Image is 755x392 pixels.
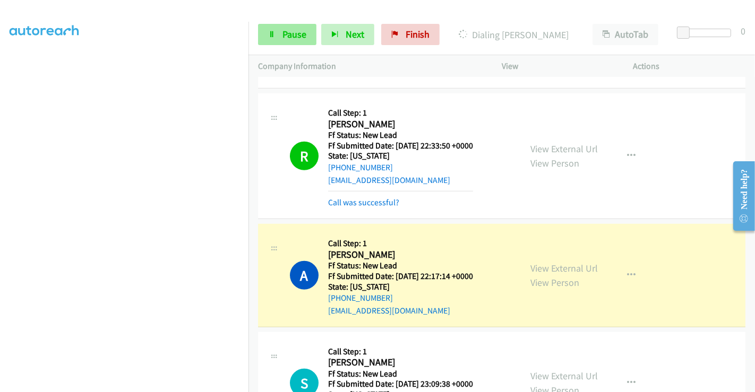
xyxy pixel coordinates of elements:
[502,60,614,73] p: View
[530,157,579,169] a: View Person
[454,28,573,42] p: Dialing [PERSON_NAME]
[321,24,374,45] button: Next
[725,154,755,238] iframe: Resource Center
[328,271,473,282] h5: Ff Submitted Date: [DATE] 22:17:14 +0000
[328,141,473,151] h5: Ff Submitted Date: [DATE] 22:33:50 +0000
[328,293,393,303] a: [PHONE_NUMBER]
[290,142,319,170] h1: R
[346,28,364,40] span: Next
[328,356,473,369] h2: [PERSON_NAME]
[593,24,658,45] button: AutoTab
[328,282,473,292] h5: State: [US_STATE]
[328,306,450,316] a: [EMAIL_ADDRESS][DOMAIN_NAME]
[406,28,430,40] span: Finish
[741,24,745,38] div: 0
[328,118,473,130] h2: [PERSON_NAME]
[530,370,598,382] a: View External Url
[328,249,473,261] h2: [PERSON_NAME]
[530,143,598,155] a: View External Url
[328,108,473,118] h5: Call Step: 1
[328,197,399,207] a: Call was successful?
[328,379,473,389] h5: Ff Submitted Date: [DATE] 23:09:38 +0000
[328,151,473,161] h5: State: [US_STATE]
[328,175,450,185] a: [EMAIL_ADDRESS][DOMAIN_NAME]
[328,346,473,357] h5: Call Step: 1
[290,261,319,290] h1: A
[258,60,483,73] p: Company Information
[328,238,473,249] h5: Call Step: 1
[682,29,731,37] div: Delay between calls (in seconds)
[633,60,746,73] p: Actions
[328,369,473,379] h5: Ff Status: New Lead
[328,260,473,271] h5: Ff Status: New Lead
[258,24,316,45] a: Pause
[381,24,440,45] a: Finish
[530,262,598,274] a: View External Url
[530,276,579,289] a: View Person
[282,28,306,40] span: Pause
[328,162,393,172] a: [PHONE_NUMBER]
[328,130,473,141] h5: Ff Status: New Lead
